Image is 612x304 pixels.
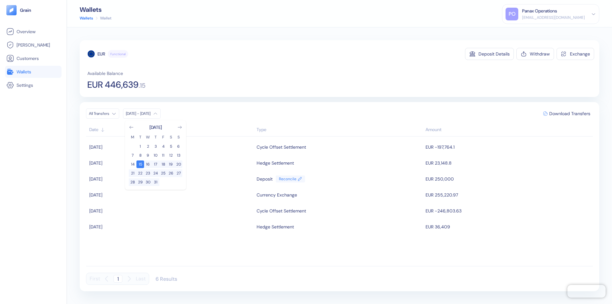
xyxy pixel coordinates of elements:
div: Wallets [80,6,112,13]
button: 6 [175,143,182,150]
th: Wednesday [144,134,152,140]
td: [DATE] [86,187,255,203]
div: [DATE] [149,124,162,130]
span: Download Transfers [549,111,590,116]
button: Go to next month [177,125,182,130]
button: [DATE] - [DATE] [123,108,161,119]
td: [DATE] [86,171,255,187]
button: 15 [136,160,144,168]
button: 30 [144,178,152,186]
button: Exchange [557,48,594,60]
th: Monday [129,134,136,140]
div: EUR [98,51,105,57]
div: Sort ascending [257,126,422,133]
span: Wallets [17,69,31,75]
div: Deposit Details [478,52,510,56]
span: Functional [110,52,126,56]
button: 29 [136,178,144,186]
button: Download Transfers [541,109,593,118]
button: Last [136,273,146,285]
button: 18 [159,160,167,168]
div: Cycle Offset Settlement [257,142,306,152]
span: Overview [17,28,35,35]
button: 25 [159,169,167,177]
a: [PERSON_NAME] [6,41,60,49]
a: Settings [6,81,60,89]
button: 7 [129,152,136,159]
td: [DATE] [86,219,255,235]
div: Hedge Settlement [257,221,294,232]
div: Panax Operations [522,8,557,14]
div: 6 Results [156,276,177,282]
span: Customers [17,55,39,62]
div: Exchange [570,52,590,56]
td: EUR -197,764.1 [424,139,593,155]
button: Withdraw [516,48,554,60]
div: Withdraw [530,52,550,56]
td: [DATE] [86,203,255,219]
button: 3 [152,143,159,150]
button: 23 [144,169,152,177]
td: [DATE] [86,139,255,155]
div: PO [506,8,518,20]
a: Customers [6,55,60,62]
div: Sort ascending [89,126,253,133]
td: EUR -246,803.63 [424,203,593,219]
button: 8 [136,152,144,159]
th: Thursday [152,134,159,140]
td: EUR 36,409 [424,219,593,235]
button: 28 [129,178,136,186]
th: Friday [159,134,167,140]
button: 22 [136,169,144,177]
button: 16 [144,160,152,168]
button: 26 [167,169,175,177]
button: 20 [175,160,182,168]
button: 10 [152,152,159,159]
button: Go to previous month [129,125,134,130]
button: 19 [167,160,175,168]
span: . 15 [139,82,145,89]
span: Available Balance [87,70,123,77]
td: [DATE] [86,155,255,171]
button: 14 [129,160,136,168]
button: 12 [167,152,175,159]
div: Hedge Settlement [257,158,294,168]
iframe: Chatra live chat [567,285,606,298]
button: 21 [129,169,136,177]
span: [PERSON_NAME] [17,42,50,48]
button: 24 [152,169,159,177]
button: First [90,273,100,285]
div: Deposit [257,174,273,184]
img: logo [20,8,32,12]
th: Sunday [175,134,182,140]
button: 2 [144,143,152,150]
button: 5 [167,143,175,150]
div: Currency Exchange [257,189,297,200]
td: EUR 23,148.8 [424,155,593,171]
button: 9 [144,152,152,159]
div: Cycle Offset Settlement [257,205,306,216]
a: Wallets [80,15,93,21]
button: 11 [159,152,167,159]
div: [EMAIL_ADDRESS][DOMAIN_NAME] [522,15,585,20]
button: Deposit Details [465,48,514,60]
img: logo-tablet-V2.svg [6,5,17,15]
a: Wallets [6,68,60,76]
button: 4 [159,143,167,150]
a: Overview [6,28,60,35]
th: Saturday [167,134,175,140]
td: EUR 255,220.97 [424,187,593,203]
td: EUR 250,000 [424,171,593,187]
th: Tuesday [136,134,144,140]
div: Sort descending [426,126,590,133]
span: Settings [17,82,33,88]
button: 1 [136,143,144,150]
a: Reconcile [276,175,305,182]
button: 13 [175,152,182,159]
button: 31 [152,178,159,186]
span: EUR 446,639 [87,80,139,89]
button: 17 [152,160,159,168]
div: [DATE] - [DATE] [126,111,150,116]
